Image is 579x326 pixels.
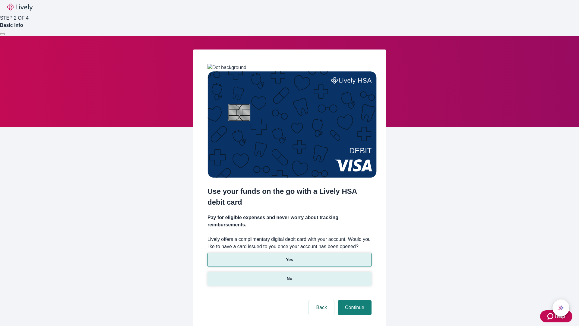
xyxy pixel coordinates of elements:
[309,300,334,315] button: Back
[207,71,377,178] img: Debit card
[286,257,293,263] p: Yes
[540,310,572,322] button: Zendesk support iconHelp
[552,299,569,316] button: chat
[287,276,293,282] p: No
[207,253,372,267] button: Yes
[207,214,372,229] h4: Pay for eligible expenses and never worry about tracking reimbursements.
[7,4,33,11] img: Lively
[558,305,564,311] svg: Lively AI Assistant
[207,186,372,208] h2: Use your funds on the go with a Lively HSA debit card
[547,313,555,320] svg: Zendesk support icon
[207,64,246,71] img: Dot background
[207,272,372,286] button: No
[338,300,372,315] button: Continue
[207,236,372,250] label: Lively offers a complimentary digital debit card with your account. Would you like to have a card...
[555,313,565,320] span: Help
